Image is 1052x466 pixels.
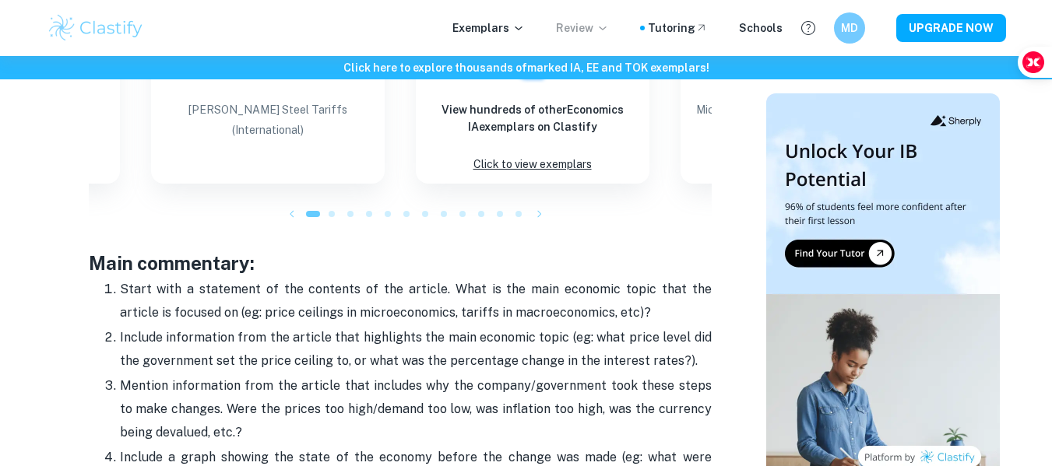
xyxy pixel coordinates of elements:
[3,59,1049,76] h6: Click here to explore thousands of marked IA, EE and TOK exemplars !
[556,19,609,37] p: Review
[795,15,822,41] button: Help and Feedback
[681,28,914,184] a: Blog exemplar: Microeconomics IA on Cigarette taxes in Microeconomics IA on Cigarette taxes in [G...
[693,100,902,168] p: Microeconomics IA on Cigarette taxes in [GEOGRAPHIC_DATA]
[164,100,372,168] p: [PERSON_NAME] Steel Tariffs (International)
[47,12,146,44] img: Clastify logo
[452,19,525,37] p: Exemplars
[151,28,385,184] a: Blog exemplar: Donald Trump's Steel Tariffs (InternatioGrade received:7[PERSON_NAME] Steel Tariff...
[120,374,712,445] p: Mention information from the article that includes why the company/government took these steps to...
[739,19,783,37] a: Schools
[648,19,708,37] a: Tutoring
[473,154,592,175] p: Click to view exemplars
[840,19,858,37] h6: MD
[120,278,712,325] p: Start with a statement of the contents of the article. What is the main economic topic that the a...
[89,249,712,277] h3: Main commentary:
[896,14,1006,42] button: UPGRADE NOW
[120,326,712,373] p: Include information from the article that highlights the main economic topic (eg: what price leve...
[428,101,637,135] h6: View hundreds of other Economics IA exemplars on Clastify
[834,12,865,44] button: MD
[416,28,649,184] a: ExemplarsView hundreds of otherEconomics IAexemplars on ClastifyClick to view exemplars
